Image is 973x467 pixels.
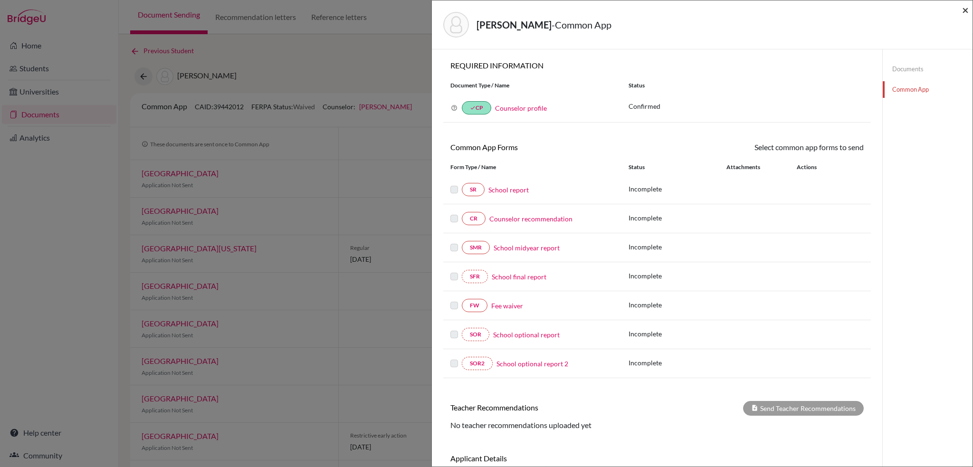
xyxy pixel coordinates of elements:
p: Incomplete [629,358,726,368]
span: - Common App [552,19,611,30]
div: Form Type / Name [443,163,621,172]
p: Incomplete [629,242,726,252]
a: SOR2 [462,357,493,370]
div: Actions [785,163,844,172]
a: Counselor recommendation [489,214,572,224]
a: Documents [883,61,973,77]
a: Fee waiver [491,301,523,311]
a: School optional report [493,330,560,340]
a: SOR [462,328,489,341]
div: Attachments [726,163,785,172]
a: CR [462,212,486,225]
h6: Applicant Details [450,454,650,463]
a: SMR [462,241,490,254]
p: Confirmed [629,101,864,111]
div: No teacher recommendations uploaded yet [443,419,871,431]
a: School report [488,185,529,195]
a: doneCP [462,101,491,114]
span: × [962,3,969,17]
div: Status [629,163,726,172]
p: Incomplete [629,184,726,194]
p: Incomplete [629,271,726,281]
a: SFR [462,270,488,283]
p: Incomplete [629,329,726,339]
h6: Teacher Recommendations [443,403,657,412]
a: School midyear report [494,243,560,253]
div: Document Type / Name [443,81,621,90]
p: Incomplete [629,213,726,223]
a: Common App [883,81,973,98]
a: School optional report 2 [496,359,568,369]
strong: [PERSON_NAME] [477,19,552,30]
button: Close [962,4,969,16]
i: done [470,105,476,111]
a: School final report [492,272,546,282]
h6: REQUIRED INFORMATION [443,61,871,70]
a: FW [462,299,487,312]
p: Incomplete [629,300,726,310]
div: Send Teacher Recommendations [743,401,864,416]
div: Select common app forms to send [657,142,871,153]
a: SR [462,183,485,196]
div: Status [621,81,871,90]
h6: Common App Forms [443,143,657,152]
a: Counselor profile [495,104,547,112]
